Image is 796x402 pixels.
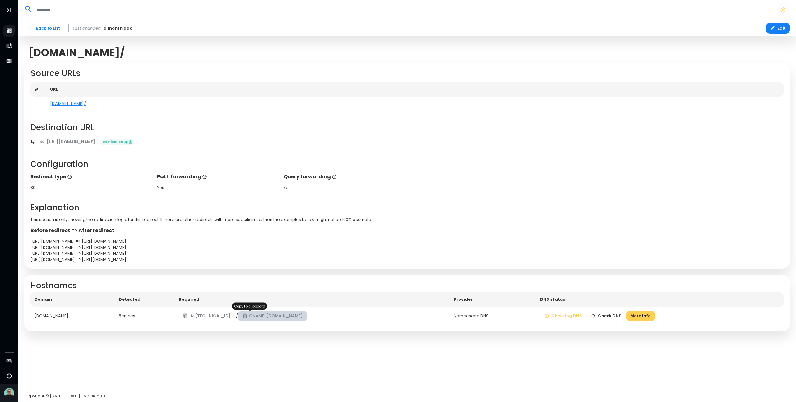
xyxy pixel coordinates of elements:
th: URL [46,82,784,97]
div: 1 [35,101,42,107]
button: Edit [766,23,790,34]
button: Toggle Aside [3,4,15,16]
a: [URL][DOMAIN_NAME] [35,136,100,147]
button: Checking DNS [540,311,587,322]
div: Yes [157,185,278,191]
a: Back to List [24,23,64,34]
div: Yes [284,185,404,191]
th: Domain [30,292,115,307]
h2: Source URLs [30,69,784,78]
span: 8 entries [119,313,135,319]
span: Copyright © [DATE] - [DATE] | Version 1.0.0 [24,393,107,399]
th: Required [175,292,450,307]
button: More info [626,311,655,322]
th: Detected [115,292,175,307]
div: [URL][DOMAIN_NAME] => [URL][DOMAIN_NAME] [30,257,784,263]
button: Check DNS [586,311,626,322]
button: CNAME: [DOMAIN_NAME] [238,311,308,322]
h2: Hostnames [30,281,784,290]
button: A: [TECHNICAL_ID] [179,311,235,322]
a: [DOMAIN_NAME]/ [50,101,86,107]
div: [URL][DOMAIN_NAME] => [URL][DOMAIN_NAME] [30,244,784,251]
span: Destination up [100,139,134,145]
div: 301 [30,185,151,191]
h2: Explanation [30,203,784,212]
p: Query forwarding [284,173,404,180]
h2: Configuration [30,159,784,169]
th: DNS status [536,292,784,307]
div: [URL][DOMAIN_NAME] => [URL][DOMAIN_NAME] [30,238,784,244]
div: [DOMAIN_NAME] [35,313,111,319]
th: # [30,82,46,97]
div: [URL][DOMAIN_NAME] => [URL][DOMAIN_NAME] [30,250,784,257]
p: Before redirect => After redirect [30,227,784,234]
td: / [175,307,450,326]
p: This section is only showing the redirection logic for this redirect. If there are other redirect... [30,217,784,223]
h2: Destination URL [30,123,784,132]
img: Avatar [4,388,14,398]
div: Copy to clipboard [232,303,267,310]
div: Namecheap DNS [454,313,532,319]
span: a month ago [104,25,132,31]
th: Provider [450,292,536,307]
span: Last changed: [73,25,102,31]
p: Path forwarding [157,173,278,180]
p: Redirect type [30,173,151,180]
span: [DOMAIN_NAME]/ [28,47,125,59]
